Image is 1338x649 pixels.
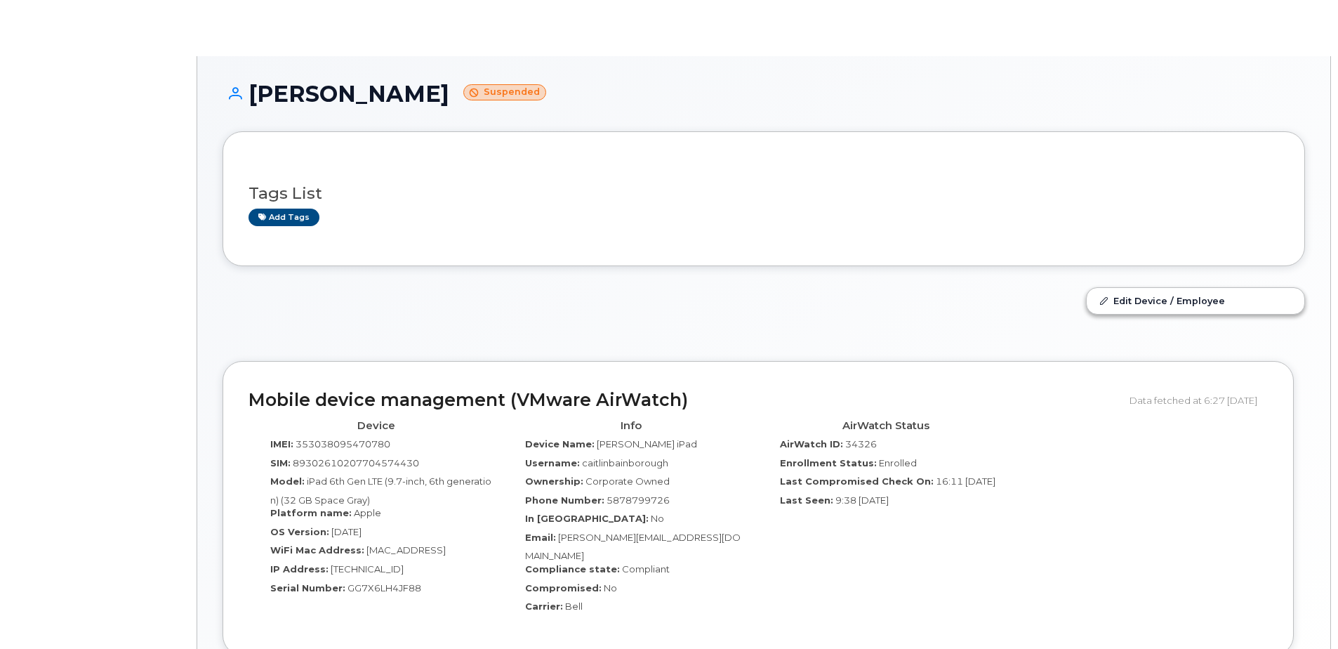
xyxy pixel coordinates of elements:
label: Compromised: [525,582,602,595]
span: Enrolled [879,457,917,468]
label: IP Address: [270,563,329,576]
span: Apple [354,507,381,518]
h4: Info [514,420,748,432]
div: Data fetched at 6:27 [DATE] [1130,387,1268,414]
h4: AirWatch Status [769,420,1002,432]
label: Carrier: [525,600,563,613]
span: caitlinbainborough [582,457,668,468]
span: 89302610207704574430 [293,457,419,468]
span: iPad 6th Gen LTE (9.7-inch, 6th generation) (32 GB Space Gray) [270,476,491,506]
small: Suspended [463,84,546,100]
label: Enrollment Status: [780,457,877,470]
span: [MAC_ADDRESS] [366,544,446,556]
label: Serial Number: [270,582,345,595]
span: No [604,582,617,594]
span: 16:11 [DATE] [936,476,995,487]
span: 5878799726 [607,494,670,506]
label: Compliance state: [525,563,620,576]
span: [TECHNICAL_ID] [331,563,404,575]
label: Ownership: [525,475,583,488]
h2: Mobile device management (VMware AirWatch) [249,391,1119,410]
span: Compliant [622,563,670,575]
span: [DATE] [331,526,362,537]
label: Last Compromised Check On: [780,475,934,488]
span: 9:38 [DATE] [835,494,889,506]
span: No [651,513,664,524]
span: 353038095470780 [296,438,390,450]
span: [PERSON_NAME][EMAIL_ADDRESS][DOMAIN_NAME] [525,532,741,562]
span: GG7X6LH4JF88 [347,582,421,594]
label: AirWatch ID: [780,438,843,451]
h4: Device [259,420,493,432]
span: 34326 [845,438,877,450]
label: Email: [525,531,556,544]
a: Edit Device / Employee [1087,288,1304,313]
h3: Tags List [249,185,1279,202]
span: [PERSON_NAME] iPad [597,438,697,450]
label: WiFi Mac Address: [270,544,364,557]
label: In [GEOGRAPHIC_DATA]: [525,512,649,525]
label: Last Seen: [780,494,833,507]
span: Corporate Owned [585,476,670,487]
label: SIM: [270,457,291,470]
label: IMEI: [270,438,293,451]
label: Device Name: [525,438,595,451]
label: Phone Number: [525,494,604,507]
span: Bell [565,601,583,612]
label: Username: [525,457,580,470]
h1: [PERSON_NAME] [223,81,1305,106]
label: OS Version: [270,525,329,539]
label: Model: [270,475,305,488]
label: Platform name: [270,506,352,520]
a: Add tags [249,209,319,226]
